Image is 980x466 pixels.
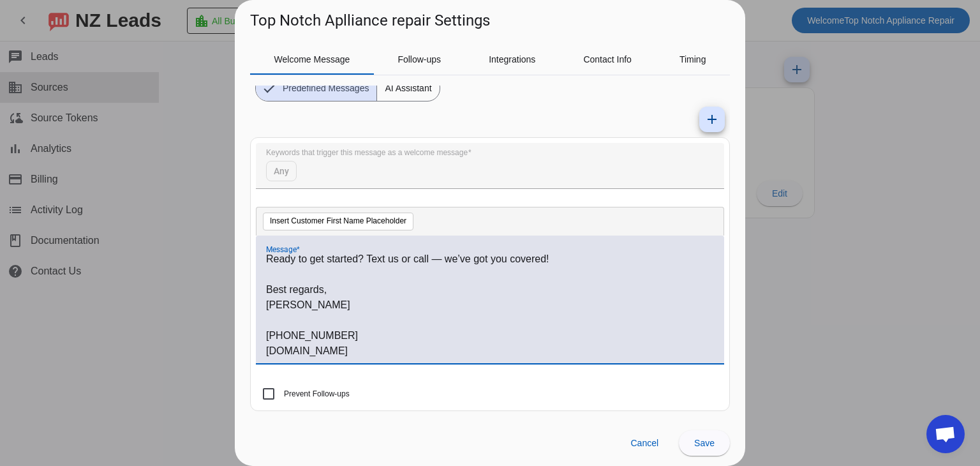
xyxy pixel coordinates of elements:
[694,438,715,448] span: Save
[704,112,720,127] mat-icon: add
[275,75,376,101] span: Predefined Messages
[274,55,350,64] span: Welcome Message
[250,10,490,31] h1: Top Notch Aplliance repair Settings
[489,55,535,64] span: Integrations
[266,328,714,343] p: [PHONE_NUMBER]
[263,213,413,230] button: Insert Customer First Name Placeholder
[679,55,706,64] span: Timing
[630,438,658,448] span: Cancel
[679,430,730,456] button: Save
[620,430,669,456] button: Cancel
[926,415,965,453] div: Open chat
[583,55,632,64] span: Contact Info
[266,297,714,313] p: [PERSON_NAME]
[266,149,468,157] mat-label: Keywords that trigger this message as a welcome message
[266,343,714,359] p: [DOMAIN_NAME]
[266,252,714,267] p: Ready to get started? Text us or call — we’ve got you covered!
[281,387,350,400] label: Prevent Follow-ups
[266,282,714,297] p: Best regards,
[377,75,439,101] span: AI Assistant
[397,55,441,64] span: Follow-ups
